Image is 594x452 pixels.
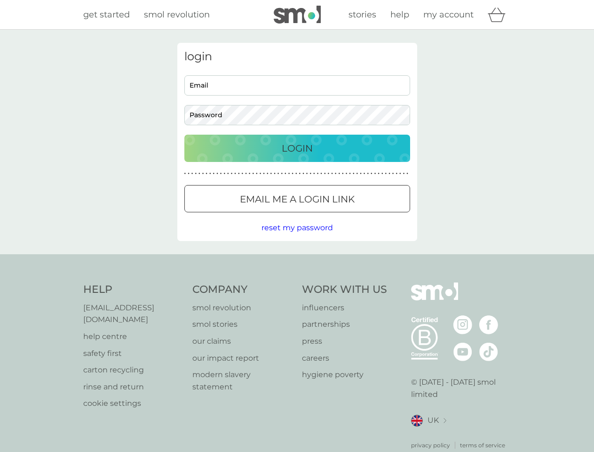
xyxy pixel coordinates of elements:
[411,376,511,400] p: © [DATE] - [DATE] smol limited
[428,414,439,427] span: UK
[460,441,505,450] a: terms of service
[292,171,293,176] p: ●
[245,171,247,176] p: ●
[220,171,222,176] p: ●
[270,171,272,176] p: ●
[184,185,410,212] button: Email me a login link
[356,171,358,176] p: ●
[324,171,326,176] p: ●
[261,223,333,232] span: reset my password
[360,171,362,176] p: ●
[423,9,474,20] span: my account
[274,171,276,176] p: ●
[227,171,229,176] p: ●
[331,171,333,176] p: ●
[302,352,387,364] a: careers
[192,369,293,393] a: modern slavery statement
[184,171,186,176] p: ●
[342,171,344,176] p: ●
[302,335,387,347] a: press
[83,364,183,376] a: carton recycling
[349,171,351,176] p: ●
[192,302,293,314] p: smol revolution
[267,171,269,176] p: ●
[252,171,254,176] p: ●
[399,171,401,176] p: ●
[390,8,409,22] a: help
[348,9,376,20] span: stories
[184,135,410,162] button: Login
[313,171,315,176] p: ●
[261,222,333,234] button: reset my password
[249,171,251,176] p: ●
[390,9,409,20] span: help
[195,171,197,176] p: ●
[302,318,387,331] a: partnerships
[406,171,408,176] p: ●
[83,302,183,326] a: [EMAIL_ADDRESS][DOMAIN_NAME]
[403,171,405,176] p: ●
[335,171,337,176] p: ●
[144,8,210,22] a: smol revolution
[240,192,355,207] p: Email me a login link
[299,171,301,176] p: ●
[328,171,330,176] p: ●
[83,331,183,343] a: help centre
[479,315,498,334] img: visit the smol Facebook page
[184,50,410,64] h3: login
[144,9,210,20] span: smol revolution
[309,171,311,176] p: ●
[274,6,321,24] img: smol
[302,369,387,381] p: hygiene poverty
[295,171,297,176] p: ●
[234,171,236,176] p: ●
[381,171,383,176] p: ●
[216,171,218,176] p: ●
[302,302,387,314] p: influencers
[320,171,322,176] p: ●
[83,8,130,22] a: get started
[83,397,183,410] a: cookie settings
[411,415,423,427] img: UK flag
[256,171,258,176] p: ●
[83,347,183,360] a: safety first
[260,171,261,176] p: ●
[392,171,394,176] p: ●
[223,171,225,176] p: ●
[479,342,498,361] img: visit the smol Tiktok page
[288,171,290,176] p: ●
[192,352,293,364] a: our impact report
[282,141,313,156] p: Login
[453,315,472,334] img: visit the smol Instagram page
[277,171,279,176] p: ●
[198,171,200,176] p: ●
[396,171,397,176] p: ●
[302,171,304,176] p: ●
[317,171,319,176] p: ●
[192,335,293,347] a: our claims
[191,171,193,176] p: ●
[306,171,308,176] p: ●
[83,381,183,393] a: rinse and return
[423,8,474,22] a: my account
[378,171,380,176] p: ●
[353,171,355,176] p: ●
[192,282,293,297] h4: Company
[238,171,240,176] p: ●
[213,171,215,176] p: ●
[192,318,293,331] a: smol stories
[242,171,244,176] p: ●
[209,171,211,176] p: ●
